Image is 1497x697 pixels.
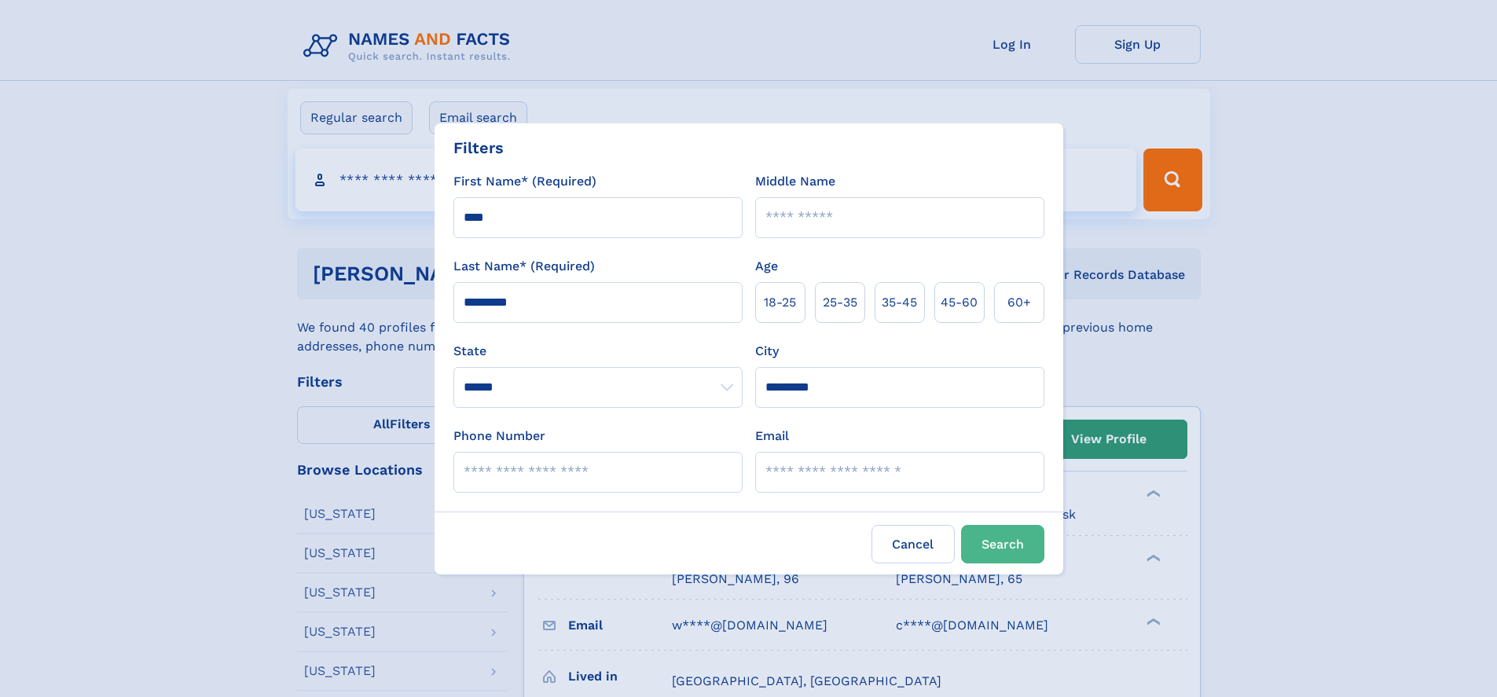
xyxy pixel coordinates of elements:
[755,342,779,361] label: City
[755,257,778,276] label: Age
[755,427,789,446] label: Email
[941,293,978,312] span: 45‑60
[453,427,545,446] label: Phone Number
[453,172,596,191] label: First Name* (Required)
[882,293,917,312] span: 35‑45
[1007,293,1031,312] span: 60+
[453,136,504,160] div: Filters
[755,172,835,191] label: Middle Name
[823,293,857,312] span: 25‑35
[871,525,955,563] label: Cancel
[764,293,796,312] span: 18‑25
[961,525,1044,563] button: Search
[453,257,595,276] label: Last Name* (Required)
[453,342,743,361] label: State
